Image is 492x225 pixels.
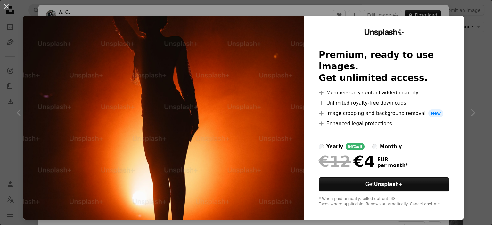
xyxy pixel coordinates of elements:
input: yearly66%off [319,144,324,149]
span: €12 [319,153,351,170]
li: Members-only content added monthly [319,89,449,97]
li: Unlimited royalty-free downloads [319,99,449,107]
li: Enhanced legal protections [319,120,449,127]
div: monthly [380,143,402,150]
strong: Unsplash+ [374,181,403,187]
h2: Premium, ready to use images. Get unlimited access. [319,49,449,84]
span: per month * [377,163,408,168]
button: GetUnsplash+ [319,177,449,191]
span: EUR [377,157,408,163]
span: New [428,109,444,117]
input: monthly [372,144,377,149]
div: yearly [326,143,343,150]
div: €4 [319,153,375,170]
div: * When paid annually, billed upfront €48 Taxes where applicable. Renews automatically. Cancel any... [319,197,449,207]
li: Image cropping and background removal [319,109,449,117]
div: 66% off [346,143,365,150]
